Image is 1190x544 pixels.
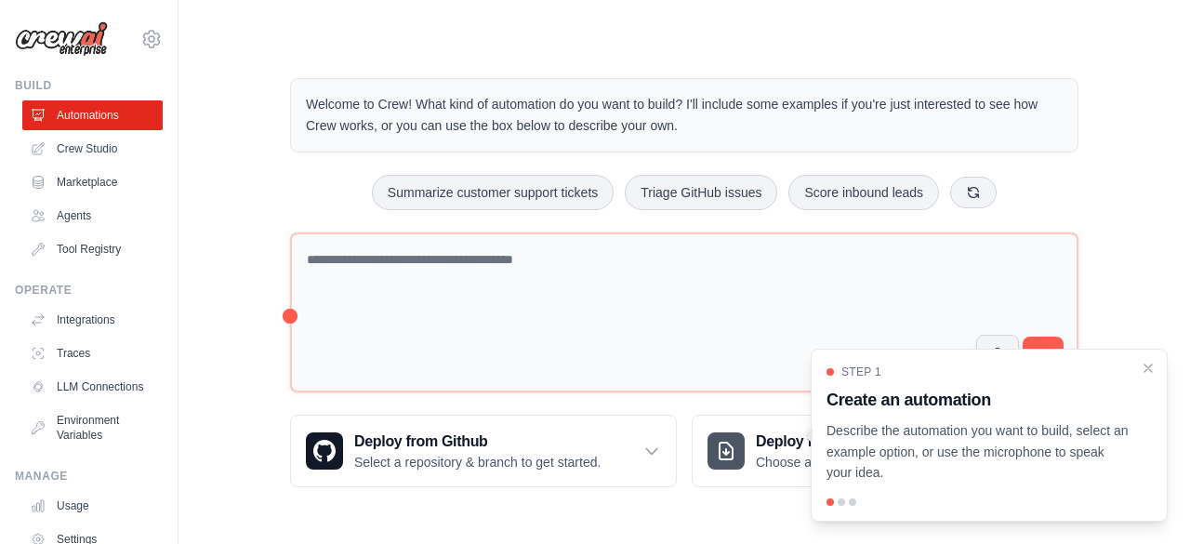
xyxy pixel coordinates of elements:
a: Integrations [22,305,163,335]
a: Marketplace [22,167,163,197]
button: Triage GitHub issues [625,175,777,210]
h3: Create an automation [826,387,1130,413]
a: Usage [22,491,163,521]
a: Traces [22,338,163,368]
div: Operate [15,283,163,298]
p: Choose a zip file to upload. [756,453,913,471]
h3: Deploy from zip file [756,431,913,453]
img: Logo [15,21,108,57]
iframe: Chat Widget [1097,455,1190,544]
button: Close walkthrough [1141,361,1156,376]
button: Summarize customer support tickets [372,175,614,210]
a: Agents [22,201,163,231]
div: Build [15,78,163,93]
a: Tool Registry [22,234,163,264]
div: Manage [15,469,163,484]
a: Automations [22,100,163,130]
a: LLM Connections [22,372,163,402]
a: Environment Variables [22,405,163,450]
h3: Deploy from Github [354,431,601,453]
p: Welcome to Crew! What kind of automation do you want to build? I'll include some examples if you'... [306,94,1063,137]
span: Step 1 [841,365,881,379]
a: Crew Studio [22,134,163,164]
p: Select a repository & branch to get started. [354,453,601,471]
p: Describe the automation you want to build, select an example option, or use the microphone to spe... [826,420,1130,484]
button: Score inbound leads [788,175,939,210]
